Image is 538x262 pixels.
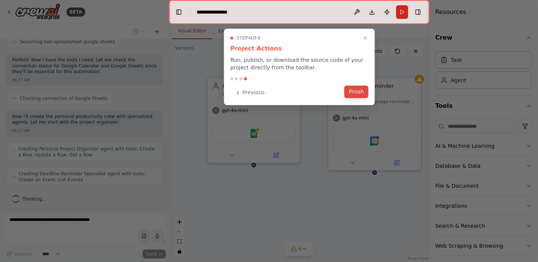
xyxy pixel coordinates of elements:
[174,7,184,17] button: Hide left sidebar
[231,44,369,53] h3: Project Actions
[237,35,261,41] span: Step 4 of 4
[231,86,269,99] button: Previous
[361,34,370,43] button: Close walkthrough
[344,86,369,98] button: Finish
[231,56,369,71] p: Run, publish, or download the source code of your project directly from the toolbar.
